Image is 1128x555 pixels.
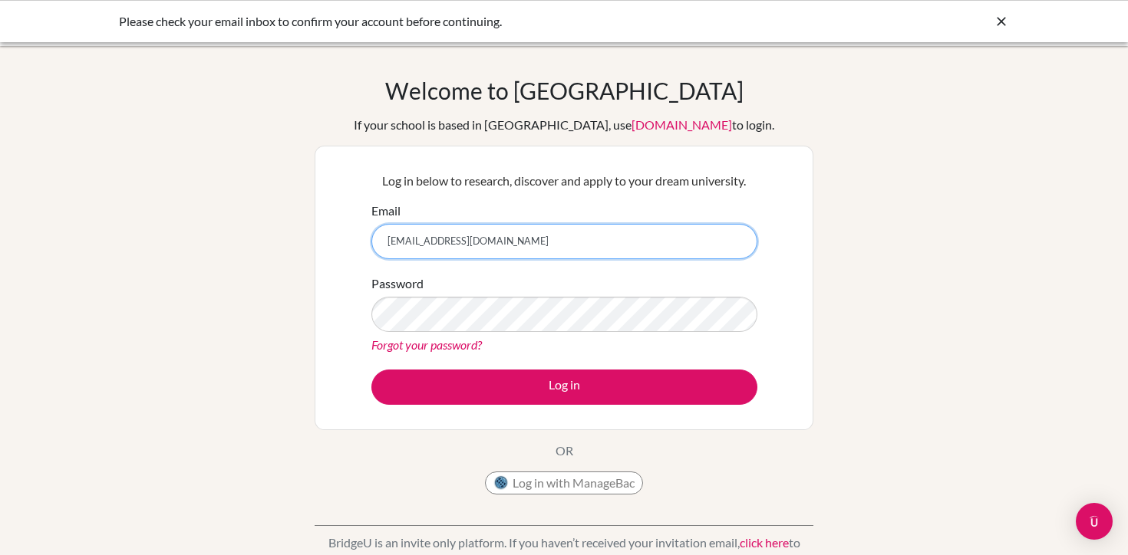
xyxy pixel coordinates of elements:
div: Please check your email inbox to confirm your account before continuing. [119,12,779,31]
p: Log in below to research, discover and apply to your dream university. [371,172,757,190]
a: click here [740,535,789,550]
button: Log in [371,369,757,405]
label: Email [371,202,401,220]
div: Open Intercom Messenger [1076,503,1113,540]
a: [DOMAIN_NAME] [632,117,732,132]
a: Forgot your password? [371,337,482,352]
button: Log in with ManageBac [485,471,643,494]
div: If your school is based in [GEOGRAPHIC_DATA], use to login. [354,116,774,134]
h1: Welcome to [GEOGRAPHIC_DATA] [385,77,744,104]
label: Password [371,274,424,293]
p: OR [556,442,573,460]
